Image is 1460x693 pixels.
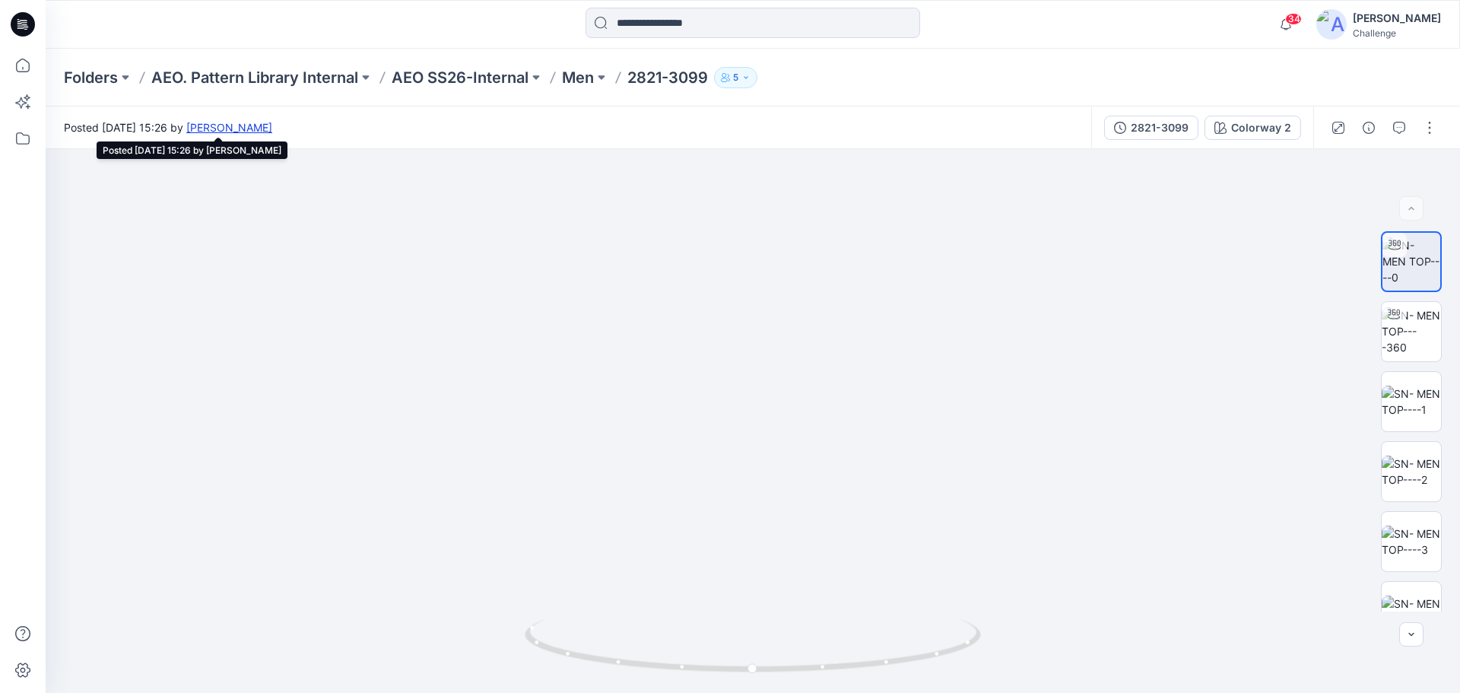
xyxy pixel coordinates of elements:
[64,67,118,88] a: Folders
[627,67,708,88] p: 2821-3099
[1131,119,1189,136] div: 2821-3099
[1353,27,1441,39] div: Challenge
[1285,13,1302,25] span: 34
[1357,116,1381,140] button: Details
[1104,116,1198,140] button: 2821-3099
[1382,596,1441,628] img: SN- MEN TOP----4
[186,121,272,134] a: [PERSON_NAME]
[1231,119,1291,136] div: Colorway 2
[1382,526,1441,558] img: SN- MEN TOP----3
[1204,116,1301,140] button: Colorway 2
[1353,9,1441,27] div: [PERSON_NAME]
[1382,456,1441,488] img: SN- MEN TOP----2
[1382,237,1440,285] img: SN- MEN TOP----0
[151,67,358,88] a: AEO. Pattern Library Internal
[562,67,594,88] a: Men
[392,67,528,88] a: AEO SS26-Internal
[714,67,757,88] button: 5
[289,89,1216,693] img: eyJhbGciOiJIUzI1NiIsImtpZCI6IjAiLCJzbHQiOiJzZXMiLCJ0eXAiOiJKV1QifQ.eyJkYXRhIjp7InR5cGUiOiJzdG9yYW...
[1382,307,1441,355] img: SN- MEN TOP----360
[733,69,738,86] p: 5
[1382,386,1441,418] img: SN- MEN TOP----1
[64,119,272,135] span: Posted [DATE] 15:26 by
[1316,9,1347,40] img: avatar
